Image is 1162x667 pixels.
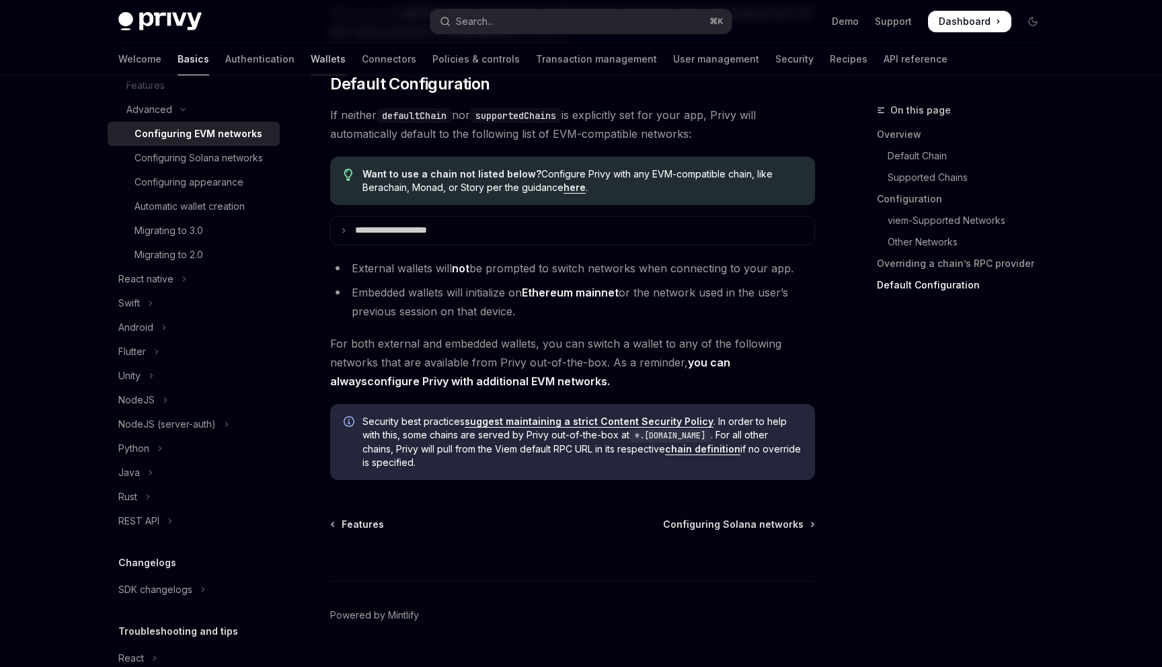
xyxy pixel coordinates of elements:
a: Features [332,518,384,531]
button: Toggle Swift section [108,291,280,315]
a: Security [775,43,814,75]
a: here [564,182,586,194]
a: Configuration [877,188,1054,210]
a: Automatic wallet creation [108,194,280,219]
button: Toggle REST API section [108,509,280,533]
a: Basics [178,43,209,75]
a: Support [875,15,912,28]
a: Migrating to 2.0 [108,243,280,267]
a: Dashboard [928,11,1011,32]
a: Other Networks [877,231,1054,253]
a: suggest maintaining a strict Content Security Policy [465,416,713,428]
a: Wallets [311,43,346,75]
span: Features [342,518,384,531]
strong: Want to use a chain not listed below? [362,168,541,180]
div: Unity [118,368,141,384]
div: Advanced [126,102,172,118]
div: Configuring Solana networks [134,150,263,166]
div: Migrating to 3.0 [134,223,203,239]
div: Java [118,465,140,481]
a: Authentication [225,43,295,75]
button: Toggle Advanced section [108,97,280,122]
div: React [118,650,144,666]
div: React native [118,271,173,287]
div: Migrating to 2.0 [134,247,203,263]
a: configure Privy with additional EVM networks [367,375,607,389]
button: Toggle Unity section [108,364,280,388]
li: External wallets will be prompted to switch networks when connecting to your app. [330,259,815,278]
strong: not [452,262,469,275]
strong: you can always . [330,356,730,389]
h5: Troubleshooting and tips [118,623,238,639]
strong: Ethereum mainnet [522,286,619,299]
button: Open search [430,9,732,34]
span: On this page [890,102,951,118]
span: For both external and embedded wallets, you can switch a wallet to any of the following networks ... [330,334,815,391]
a: Transaction management [536,43,657,75]
button: Toggle React native section [108,267,280,291]
div: REST API [118,513,159,529]
div: Automatic wallet creation [134,198,245,214]
svg: Tip [344,169,353,181]
div: Configuring EVM networks [134,126,262,142]
h5: Changelogs [118,555,176,571]
a: Demo [832,15,859,28]
div: Search... [456,13,494,30]
a: Policies & controls [432,43,520,75]
div: Swift [118,295,140,311]
button: Toggle Rust section [108,485,280,509]
a: Powered by Mintlify [330,609,419,622]
div: NodeJS [118,392,155,408]
a: Connectors [362,43,416,75]
div: SDK changelogs [118,582,192,598]
a: Welcome [118,43,161,75]
span: Configuring Solana networks [663,518,804,531]
button: Toggle Python section [108,436,280,461]
img: dark logo [118,12,202,31]
a: Overview [877,124,1054,145]
div: Python [118,440,149,457]
span: ⌘ K [709,16,724,27]
a: API reference [884,43,947,75]
button: Toggle NodeJS section [108,388,280,412]
a: Configuring Solana networks [108,146,280,170]
svg: Info [344,416,357,430]
a: Recipes [830,43,867,75]
button: Toggle Android section [108,315,280,340]
div: NodeJS (server-auth) [118,416,216,432]
span: Dashboard [939,15,991,28]
span: Security best practices . In order to help with this, some chains are served by Privy out-of-the-... [362,415,802,469]
a: chain definition [665,443,740,455]
button: Toggle NodeJS (server-auth) section [108,412,280,436]
div: Configuring appearance [134,174,243,190]
a: Default Chain [877,145,1054,167]
a: User management [673,43,759,75]
button: Toggle Java section [108,461,280,485]
a: Migrating to 3.0 [108,219,280,243]
button: Toggle dark mode [1022,11,1044,32]
span: If neither nor is explicitly set for your app, Privy will automatically default to the following ... [330,106,815,143]
button: Toggle Flutter section [108,340,280,364]
a: Configuring EVM networks [108,122,280,146]
a: Overriding a chain’s RPC provider [877,253,1054,274]
a: Default Configuration [877,274,1054,296]
span: Configure Privy with any EVM-compatible chain, like Berachain, Monad, or Story per the guidance . [362,167,802,194]
code: supportedChains [470,108,561,123]
code: *.[DOMAIN_NAME] [629,429,711,442]
a: Configuring Solana networks [663,518,814,531]
code: defaultChain [377,108,452,123]
div: Flutter [118,344,146,360]
span: Default Configuration [330,73,490,95]
div: Android [118,319,153,336]
li: Embedded wallets will initialize on or the network used in the user’s previous session on that de... [330,283,815,321]
button: Toggle SDK changelogs section [108,578,280,602]
a: viem-Supported Networks [877,210,1054,231]
a: Configuring appearance [108,170,280,194]
a: Supported Chains [877,167,1054,188]
div: Rust [118,489,137,505]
